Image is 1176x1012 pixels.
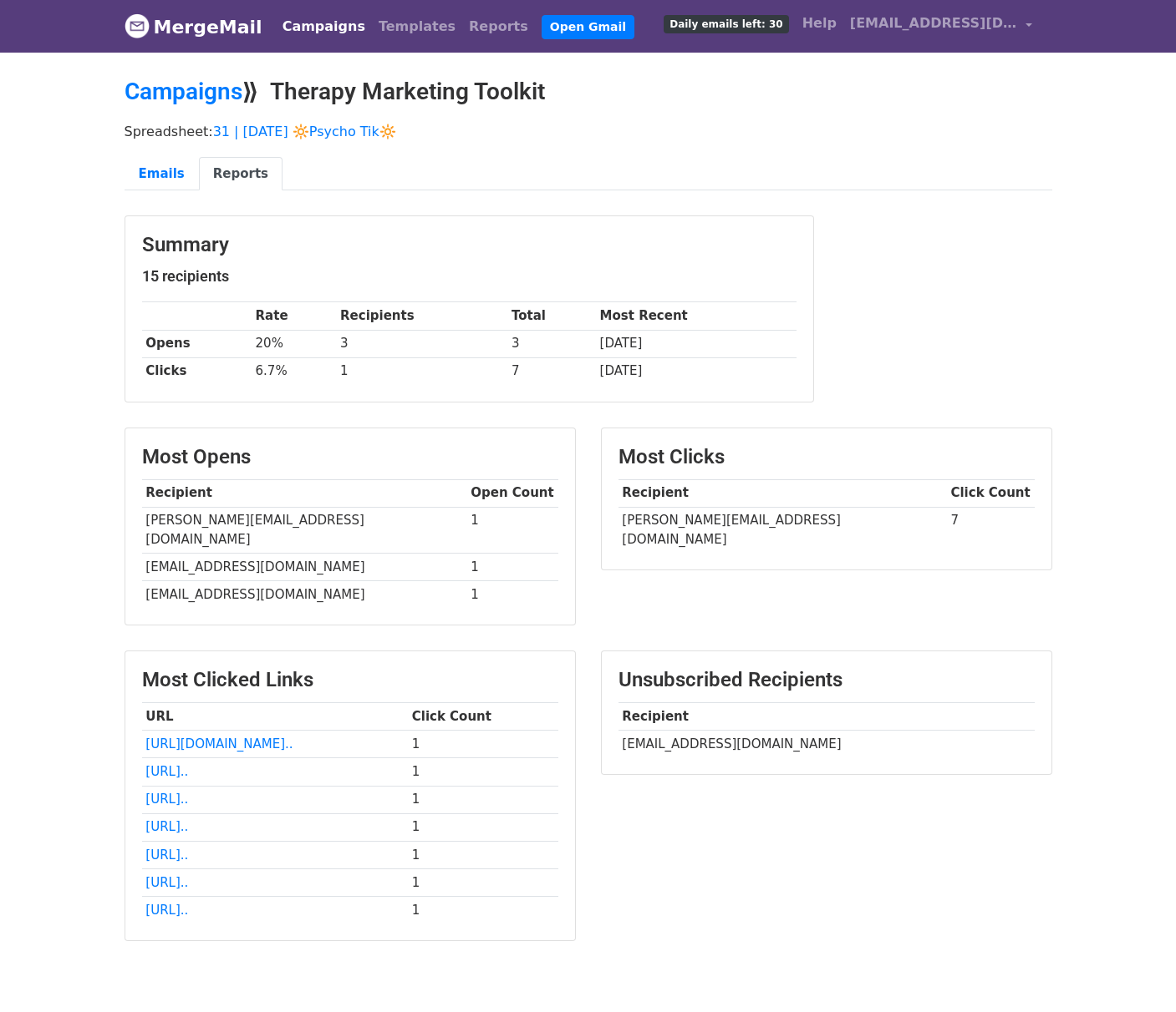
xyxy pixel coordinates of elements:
[507,302,596,330] th: Total
[125,13,150,38] img: MergeMail logo
[408,703,558,731] th: Click Count
[142,507,467,554] td: [PERSON_NAME][EMAIL_ADDRESS][DOMAIN_NAME]
[467,581,558,609] td: 1
[142,357,252,385] th: Clicks
[145,819,188,834] a: [URL]..
[408,868,558,896] td: 1
[596,357,797,385] td: [DATE]
[1092,932,1176,1012] iframe: Chat Widget
[142,479,467,507] th: Recipient
[619,703,1035,731] th: Recipient
[467,479,558,507] th: Open Count
[145,736,293,751] a: [URL][DOMAIN_NAME]..
[142,703,408,731] th: URL
[142,233,797,257] h3: Summary
[408,758,558,786] td: 1
[145,875,188,890] a: [URL]..
[125,78,242,105] a: Campaigns
[657,7,795,40] a: Daily emails left: 30
[850,13,1017,33] span: [EMAIL_ADDRESS][DOMAIN_NAME]
[796,7,843,40] a: Help
[507,357,596,385] td: 7
[843,7,1039,46] a: [EMAIL_ADDRESS][DOMAIN_NAME]
[619,668,1035,692] h3: Unsubscribed Recipients
[125,123,1052,140] p: Spreadsheet:
[125,78,1052,106] h2: ⟫ Therapy Marketing Toolkit
[596,302,797,330] th: Most Recent
[408,786,558,813] td: 1
[947,479,1035,507] th: Click Count
[199,157,283,191] a: Reports
[252,357,337,385] td: 6.7%
[619,731,1035,758] td: [EMAIL_ADDRESS][DOMAIN_NAME]
[125,9,262,44] a: MergeMail
[142,554,467,581] td: [EMAIL_ADDRESS][DOMAIN_NAME]
[252,302,337,330] th: Rate
[408,813,558,841] td: 1
[142,267,797,286] h5: 15 recipients
[125,157,199,191] a: Emails
[372,10,462,43] a: Templates
[145,848,188,863] a: [URL]..
[142,581,467,609] td: [EMAIL_ADDRESS][DOMAIN_NAME]
[142,668,558,692] h3: Most Clicked Links
[408,731,558,758] td: 1
[145,903,188,918] a: [URL]..
[276,10,372,43] a: Campaigns
[619,507,947,553] td: [PERSON_NAME][EMAIL_ADDRESS][DOMAIN_NAME]
[142,330,252,357] th: Opens
[467,507,558,554] td: 1
[213,124,396,139] a: 31 | [DATE] 🔆Psycho Tik🔆
[462,10,535,43] a: Reports
[507,330,596,357] td: 3
[336,330,507,357] td: 3
[142,445,558,469] h3: Most Opens
[664,15,788,33] span: Daily emails left: 30
[145,764,188,779] a: [URL]..
[542,15,634,39] a: Open Gmail
[596,330,797,357] td: [DATE]
[252,330,337,357] td: 20%
[145,792,188,807] a: [URL]..
[467,554,558,581] td: 1
[408,841,558,868] td: 1
[619,479,947,507] th: Recipient
[619,445,1035,469] h3: Most Clicks
[336,357,507,385] td: 1
[947,507,1035,553] td: 7
[336,302,507,330] th: Recipients
[408,896,558,923] td: 1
